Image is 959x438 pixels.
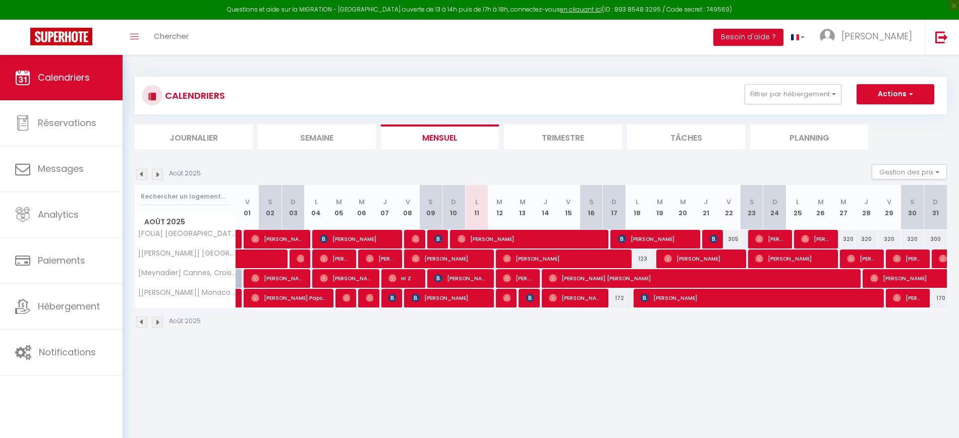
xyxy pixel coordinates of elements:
span: [PERSON_NAME] [320,249,350,268]
span: Notifications [39,346,96,358]
abbr: L [796,197,799,207]
th: 22 [717,185,740,230]
span: [PERSON_NAME] [503,249,624,268]
th: 01 [236,185,259,230]
th: 18 [626,185,648,230]
span: [PERSON_NAME] Papoutes [251,288,327,307]
th: 20 [671,185,694,230]
span: [PERSON_NAME] [251,229,304,248]
button: Filtrer par hébergement [745,84,841,104]
span: [PERSON_NAME] [366,249,396,268]
span: [PERSON_NAME] [PERSON_NAME] [PERSON_NAME] Stindl [251,269,304,288]
span: [PERSON_NAME] [458,229,601,248]
a: ... [PERSON_NAME] [812,20,925,55]
span: Hi Z [388,269,419,288]
span: [PERSON_NAME] [503,288,511,307]
span: Analytics [38,208,79,221]
th: 10 [442,185,465,230]
span: [[PERSON_NAME]] Monaco 300m, [PERSON_NAME], Résidence [137,289,238,296]
abbr: D [772,197,777,207]
button: Actions [857,84,934,104]
span: Réservations [38,116,96,129]
div: 320 [901,230,924,248]
span: [PERSON_NAME] [503,269,533,288]
th: 09 [419,185,442,230]
abbr: J [704,197,708,207]
th: 03 [281,185,304,230]
th: 30 [901,185,924,230]
span: [PERSON_NAME] [755,229,785,248]
a: en cliquant ici [560,5,602,14]
th: 16 [580,185,602,230]
span: [PERSON_NAME] [366,288,373,307]
div: 172 [603,289,626,307]
abbr: J [864,197,868,207]
img: Super Booking [30,28,92,45]
th: 28 [855,185,878,230]
abbr: M [359,197,365,207]
img: ... [820,29,835,44]
span: [PERSON_NAME] [388,288,396,307]
span: [PERSON_NAME] [320,229,396,248]
span: Chercher [154,31,189,41]
th: 02 [259,185,281,230]
abbr: V [406,197,410,207]
th: 15 [557,185,580,230]
span: [Meynadier] Cannes, Croisette, Plage [137,269,238,277]
span: [PERSON_NAME] [526,288,534,307]
th: 24 [763,185,786,230]
abbr: J [543,197,547,207]
div: 320 [832,230,855,248]
button: Gestion des prix [872,164,947,179]
abbr: M [680,197,686,207]
div: 320 [878,230,900,248]
abbr: D [933,197,938,207]
th: 31 [924,185,947,230]
span: [FOLIA] [GEOGRAPHIC_DATA], [GEOGRAPHIC_DATA] à 3 min - Vue mer [137,230,238,237]
span: Hébergement [38,300,100,312]
th: 14 [534,185,556,230]
th: 13 [511,185,534,230]
span: [PERSON_NAME] [343,288,350,307]
th: 23 [740,185,763,230]
th: 12 [488,185,511,230]
abbr: V [245,197,250,207]
span: [PERSON_NAME] [412,229,419,248]
span: [PERSON_NAME] [641,288,875,307]
abbr: V [566,197,571,207]
abbr: L [475,197,478,207]
span: [PERSON_NAME] [618,229,694,248]
abbr: V [887,197,891,207]
span: [PERSON_NAME] [841,30,912,42]
input: Rechercher un logement... [141,187,230,206]
abbr: D [611,197,616,207]
abbr: M [520,197,526,207]
abbr: S [428,197,433,207]
abbr: S [910,197,915,207]
li: Journalier [135,124,253,149]
p: Août 2025 [169,169,201,178]
span: [PERSON_NAME] [412,249,487,268]
div: 305 [717,230,740,248]
th: 06 [351,185,373,230]
div: 170 [924,289,947,307]
a: Chercher [146,20,196,55]
iframe: LiveChat chat widget [917,396,959,438]
abbr: L [315,197,318,207]
th: 07 [373,185,396,230]
abbr: D [451,197,456,207]
th: 19 [649,185,671,230]
th: 05 [327,185,350,230]
th: 21 [695,185,717,230]
abbr: S [750,197,754,207]
th: 08 [397,185,419,230]
abbr: M [818,197,824,207]
th: 26 [809,185,832,230]
abbr: L [636,197,639,207]
th: 11 [465,185,488,230]
span: [PERSON_NAME] [412,288,487,307]
img: logout [935,31,948,43]
span: [PERSON_NAME] [710,229,717,248]
li: Planning [750,124,868,149]
th: 25 [786,185,809,230]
